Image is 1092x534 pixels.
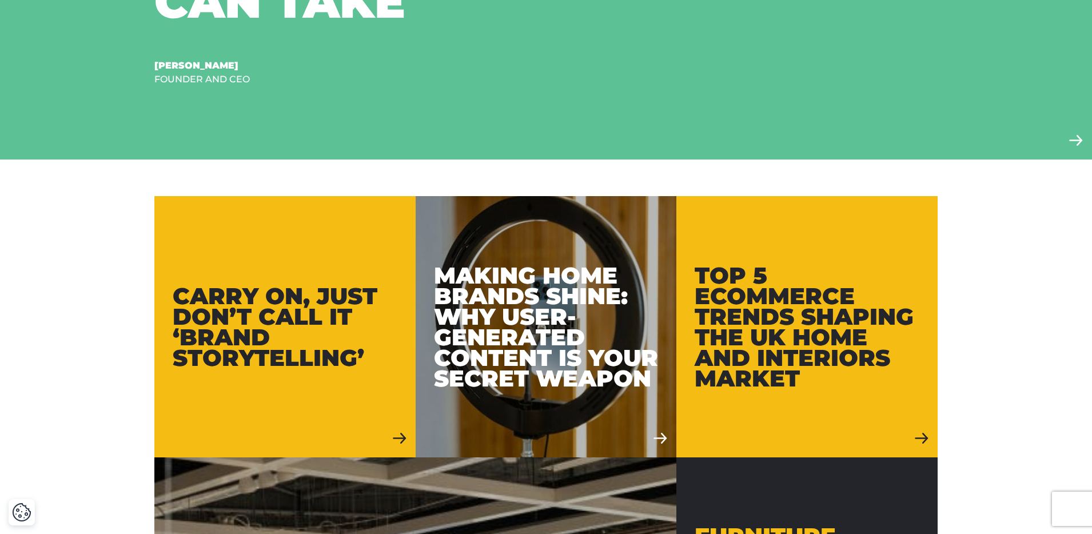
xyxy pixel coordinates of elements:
[154,196,416,457] a: Carry On, Just Don’t Call It ‘Brand Storytelling’
[416,196,677,457] a: Making Home Brands Shine: Why User-Generated Content is Your Secret Weapon Making Home Brands Shi...
[173,286,397,368] div: Carry On, Just Don’t Call It ‘Brand Storytelling’
[154,59,537,73] div: [PERSON_NAME]
[695,265,919,389] div: Top 5 Ecommerce Trends Shaping the UK Home and Interiors Market
[12,503,31,522] button: Cookie Settings
[154,73,537,86] div: Founder and CEO
[676,196,938,457] a: Top 5 Ecommerce Trends Shaping the UK Home and Interiors Market
[434,265,659,389] div: Making Home Brands Shine: Why User-Generated Content is Your Secret Weapon
[12,503,31,522] img: Revisit consent button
